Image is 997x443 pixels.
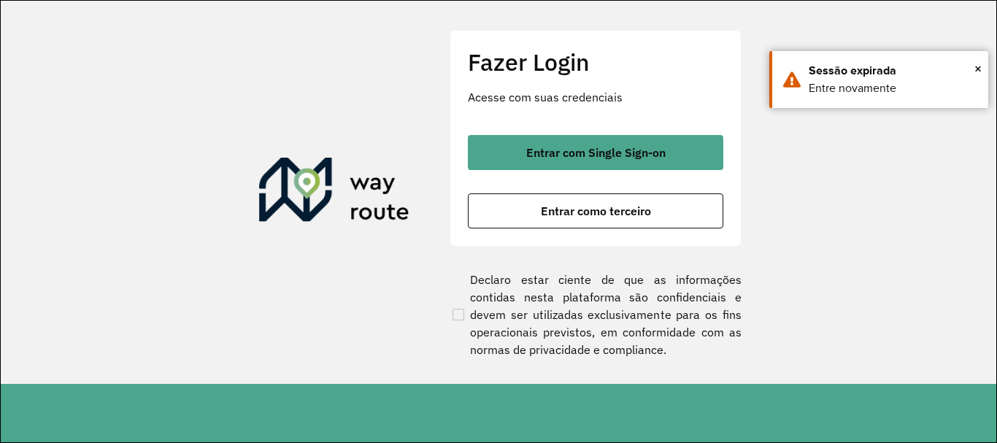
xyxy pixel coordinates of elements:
button: button [468,135,723,170]
p: Acesse com suas credenciais [468,88,723,106]
h2: Fazer Login [468,48,723,76]
button: button [468,193,723,228]
button: Close [974,58,982,80]
span: Entrar com Single Sign-on [526,147,666,158]
span: × [974,58,982,80]
div: Sessão expirada [809,62,977,80]
div: Entre novamente [809,80,977,97]
span: Entrar como terceiro [541,205,651,217]
img: Roteirizador AmbevTech [259,158,409,228]
label: Declaro estar ciente de que as informações contidas nesta plataforma são confidenciais e devem se... [450,271,742,358]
